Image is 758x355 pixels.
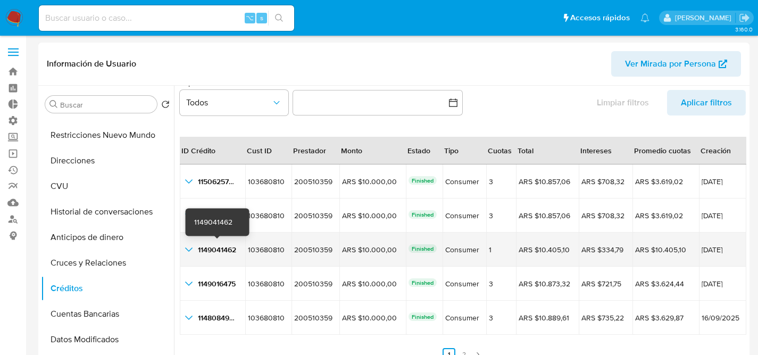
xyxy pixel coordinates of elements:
button: Direcciones [41,148,174,174]
button: Cruces y Relaciones [41,250,174,276]
span: s [260,13,263,23]
button: CVU [41,174,174,199]
span: 1149041462 [194,217,232,227]
span: ⌥ [246,13,254,23]
button: Buscar [49,100,58,109]
span: Ver Mirada por Persona [625,51,716,77]
button: Restricciones Nuevo Mundo [41,122,174,148]
button: Cuentas Bancarias [41,301,174,327]
button: Créditos [41,276,174,301]
p: facundo.marin@mercadolibre.com [675,13,735,23]
button: Historial de conversaciones [41,199,174,225]
button: Ver Mirada por Persona [611,51,741,77]
h1: Información de Usuario [47,59,136,69]
input: Buscar usuario o caso... [39,11,294,25]
button: search-icon [268,11,290,26]
button: Anticipos de dinero [41,225,174,250]
button: Volver al orden por defecto [161,100,170,112]
a: Salir [739,12,750,23]
input: Buscar [60,100,153,110]
a: Notificaciones [640,13,649,22]
span: Accesos rápidos [570,12,630,23]
button: Datos Modificados [41,327,174,352]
